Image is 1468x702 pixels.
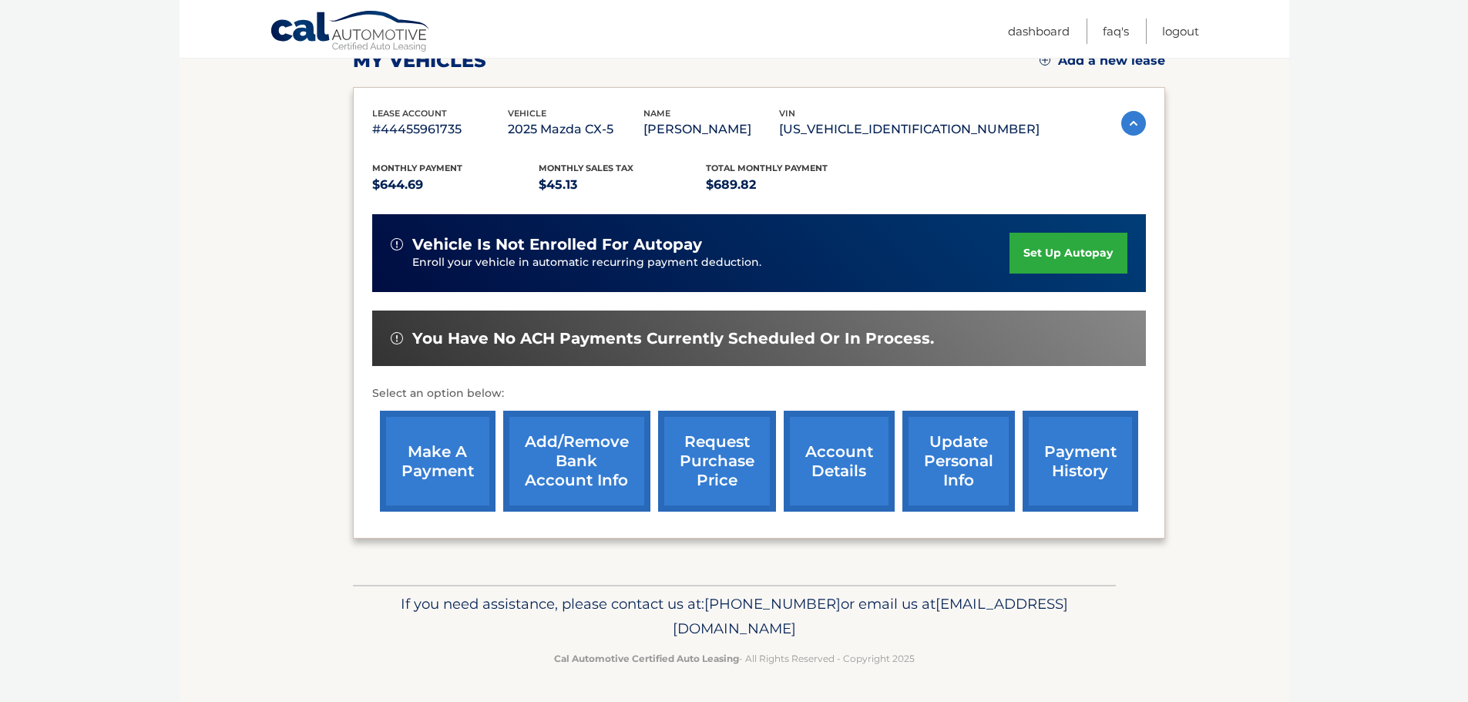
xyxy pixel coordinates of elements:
a: payment history [1023,411,1138,512]
img: alert-white.svg [391,332,403,344]
p: 2025 Mazda CX-5 [508,119,643,140]
a: Add a new lease [1040,53,1165,69]
p: $45.13 [539,174,706,196]
span: You have no ACH payments currently scheduled or in process. [412,329,934,348]
span: vehicle is not enrolled for autopay [412,235,702,254]
a: account details [784,411,895,512]
img: add.svg [1040,55,1050,65]
strong: Cal Automotive Certified Auto Leasing [554,653,739,664]
span: vin [779,108,795,119]
a: FAQ's [1103,18,1129,44]
a: Cal Automotive [270,10,432,55]
span: vehicle [508,108,546,119]
span: Monthly Payment [372,163,462,173]
a: set up autopay [1009,233,1127,274]
p: Select an option below: [372,385,1146,403]
p: - All Rights Reserved - Copyright 2025 [363,650,1106,667]
span: [PHONE_NUMBER] [704,595,841,613]
span: Monthly sales Tax [539,163,633,173]
a: make a payment [380,411,495,512]
p: $689.82 [706,174,873,196]
p: [PERSON_NAME] [643,119,779,140]
a: Add/Remove bank account info [503,411,650,512]
span: Total Monthly Payment [706,163,828,173]
p: [US_VEHICLE_IDENTIFICATION_NUMBER] [779,119,1040,140]
a: Logout [1162,18,1199,44]
h2: my vehicles [353,49,486,72]
span: lease account [372,108,447,119]
img: accordion-active.svg [1121,111,1146,136]
a: Dashboard [1008,18,1070,44]
a: request purchase price [658,411,776,512]
p: $644.69 [372,174,539,196]
span: [EMAIL_ADDRESS][DOMAIN_NAME] [673,595,1068,637]
p: Enroll your vehicle in automatic recurring payment deduction. [412,254,1010,271]
span: name [643,108,670,119]
a: update personal info [902,411,1015,512]
p: #44455961735 [372,119,508,140]
img: alert-white.svg [391,238,403,250]
p: If you need assistance, please contact us at: or email us at [363,592,1106,641]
